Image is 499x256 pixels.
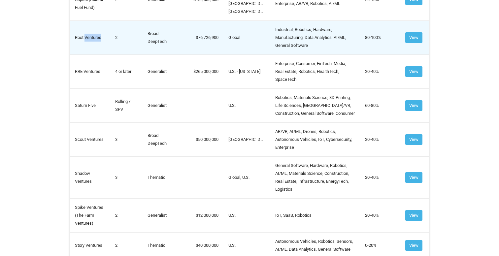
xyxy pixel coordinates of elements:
[143,88,183,122] td: Generalist
[70,122,111,156] td: Scout Ventures
[183,20,224,54] td: 76,726,900
[70,198,111,232] td: Spike Ventures (The Farm Ventures)
[110,198,143,232] td: 2
[223,54,270,88] td: U.S. - [US_STATE]
[223,122,270,156] td: [GEOGRAPHIC_DATA]
[360,54,401,88] td: 20-40%
[270,88,360,122] td: Robotics, Materials Science, 3D Printing, Life Sciences, [GEOGRAPHIC_DATA]/VR, Construction, Gene...
[405,240,422,251] button: View
[70,20,111,54] td: Root Ventures
[405,69,422,74] a: View
[405,100,422,111] button: View
[143,122,183,156] td: Broad DeepTech
[223,156,270,198] td: Global, U.S.
[405,32,422,43] button: View
[70,88,111,122] td: Saturn Five
[270,20,360,54] td: Industrial, Robotics, Hardware, Manufacturing, Data Analytics, AI/ML, General Software
[405,242,422,247] a: View
[405,210,422,221] button: View
[405,137,422,142] a: View
[183,198,224,232] td: 12,000,000
[223,198,270,232] td: U.S.
[143,198,183,232] td: Generalist
[360,20,401,54] td: 80-100%
[405,175,422,179] a: View
[110,54,143,88] td: 4 or later
[223,20,270,54] td: Global
[70,156,111,198] td: Shadow Ventures
[360,122,401,156] td: 20-40%
[405,103,422,108] a: View
[110,156,143,198] td: 3
[70,54,111,88] td: RRE Ventures
[405,172,422,183] button: View
[143,54,183,88] td: Generalist
[110,20,143,54] td: 2
[143,156,183,198] td: Thematic
[110,88,143,122] td: Rolling / SPV
[405,35,422,40] a: View
[223,88,270,122] td: U.S.
[270,156,360,198] td: General Software, Hardware, Robotics, AI/ML, Materials Science, Construction, Real Estate, Infras...
[183,122,224,156] td: 50,000,000
[405,66,422,77] button: View
[360,88,401,122] td: 60-80%
[270,54,360,88] td: Enterprise, Consumer, FinTech, Media, Real Estate, Robotics, HealthTech, SpaceTech
[183,54,224,88] td: 265,000,000
[110,122,143,156] td: 3
[270,198,360,232] td: IoT, SaaS, Robotics
[405,212,422,217] a: View
[143,20,183,54] td: Broad DeepTech
[360,156,401,198] td: 20-40%
[270,122,360,156] td: AR/VR, AI/ML, Drones, Robotics, Autonomous Vehicles, IoT, Cybersecurity, Enterprise
[405,134,422,145] button: View
[360,198,401,232] td: 20-40%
